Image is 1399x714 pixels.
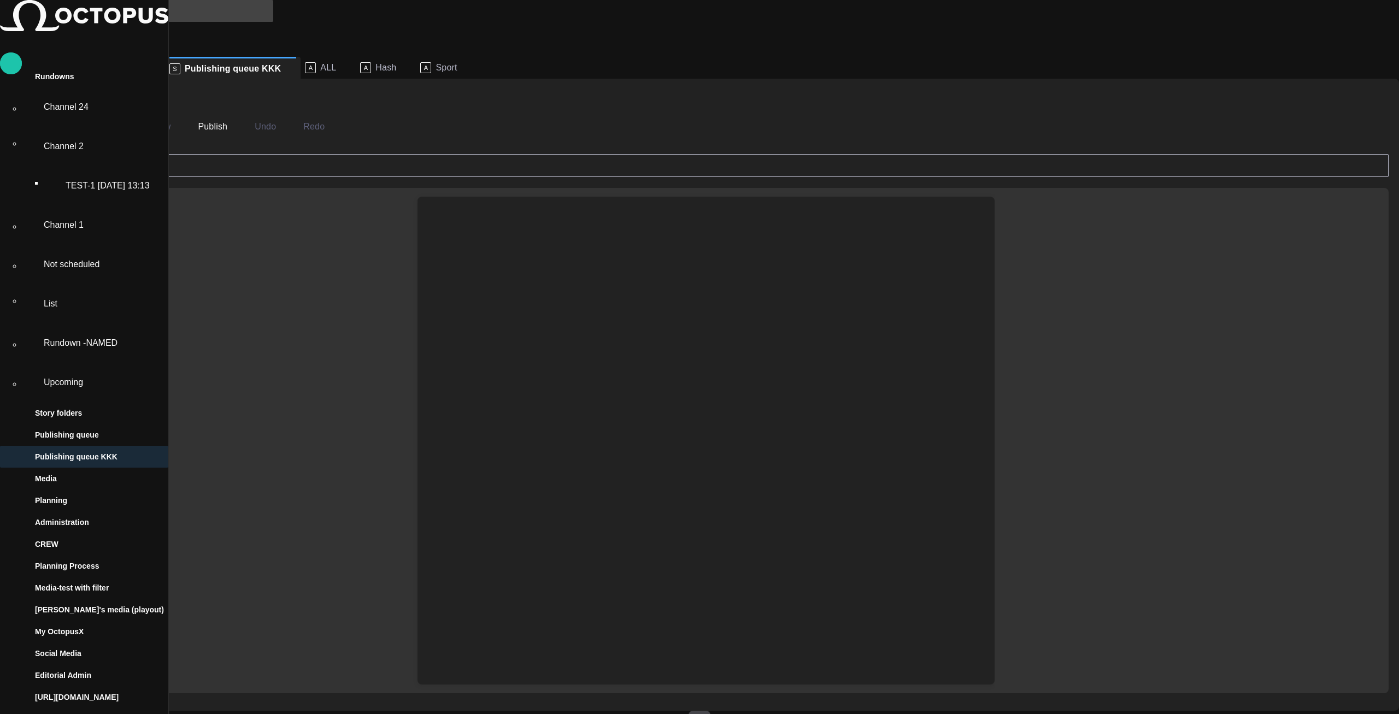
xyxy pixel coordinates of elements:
[179,117,231,137] button: Publish
[44,297,57,310] p: List
[301,57,356,79] div: AALL
[35,429,99,440] p: Publishing queue
[420,62,431,73] p: A
[320,62,336,73] span: ALL
[35,670,91,681] p: Editorial Admin
[169,63,180,74] p: S
[165,57,301,79] div: SPublishing queue KKK
[35,582,109,593] p: Media-test with filter
[35,71,74,82] p: Rundowns
[35,539,58,550] p: CREW
[44,166,168,205] div: TEST-1 [DATE] 13:13
[416,57,477,79] div: ASport
[44,101,89,114] p: Channel 24
[35,473,57,484] p: Media
[35,604,164,615] p: [PERSON_NAME]'s media (playout)
[35,626,84,637] p: My OctopusX
[375,62,396,73] span: Hash
[35,451,117,462] p: Publishing queue KKK
[356,57,416,79] div: AHash
[436,62,457,73] span: Sport
[35,648,81,659] p: Social Media
[360,62,371,73] p: A
[66,179,150,192] p: TEST-1 [DATE] 13:13
[22,284,168,323] div: List
[35,408,82,418] p: Story folders
[44,258,99,271] p: Not scheduled
[35,692,119,703] p: [URL][DOMAIN_NAME]
[44,219,84,232] p: Channel 1
[44,376,83,389] p: Upcoming
[35,495,67,506] p: Planning
[35,560,99,571] p: Planning Process
[305,62,316,73] p: A
[35,517,89,528] p: Administration
[44,337,117,350] p: Rundown -NAMED
[44,140,84,153] p: Channel 2
[185,63,281,74] span: Publishing queue KKK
